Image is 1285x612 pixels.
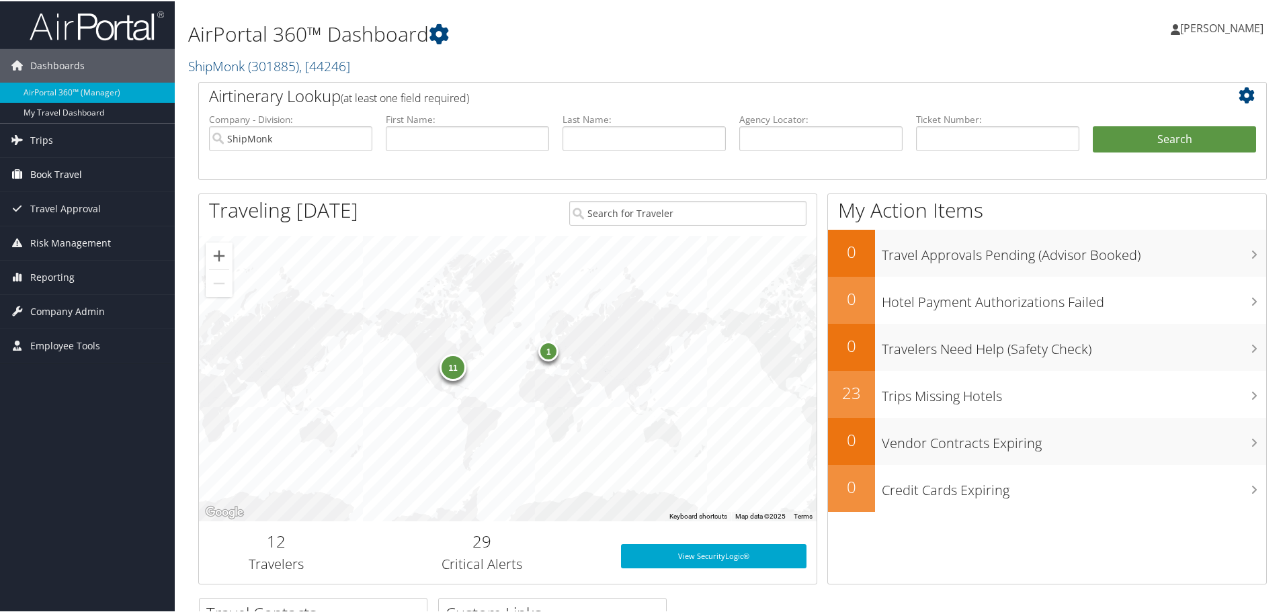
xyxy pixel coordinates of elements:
[882,332,1266,357] h3: Travelers Need Help (Safety Check)
[209,554,343,572] h3: Travelers
[794,511,813,519] a: Terms (opens in new tab)
[206,269,233,296] button: Zoom out
[30,157,82,190] span: Book Travel
[828,195,1266,223] h1: My Action Items
[882,379,1266,404] h3: Trips Missing Hotels
[828,286,875,309] h2: 0
[188,56,350,74] a: ShipMonk
[364,554,601,572] h3: Critical Alerts
[882,473,1266,498] h3: Credit Cards Expiring
[828,464,1266,511] a: 0Credit Cards Expiring
[916,112,1079,125] label: Ticket Number:
[30,122,53,156] span: Trips
[828,322,1266,369] a: 0Travelers Need Help (Safety Check)
[1171,7,1277,47] a: [PERSON_NAME]
[188,19,914,47] h1: AirPortal 360™ Dashboard
[538,340,558,360] div: 1
[882,238,1266,263] h3: Travel Approvals Pending (Advisor Booked)
[828,275,1266,322] a: 0Hotel Payment Authorizations Failed
[828,427,875,450] h2: 0
[1180,19,1263,34] span: [PERSON_NAME]
[30,191,101,224] span: Travel Approval
[341,89,469,104] span: (at least one field required)
[828,369,1266,417] a: 23Trips Missing Hotels
[202,502,247,520] img: Google
[739,112,903,125] label: Agency Locator:
[209,529,343,552] h2: 12
[828,474,875,497] h2: 0
[299,56,350,74] span: , [ 44246 ]
[209,195,358,223] h1: Traveling [DATE]
[828,333,875,356] h2: 0
[364,529,601,552] h2: 29
[30,328,100,361] span: Employee Tools
[882,285,1266,310] h3: Hotel Payment Authorizations Failed
[206,241,233,268] button: Zoom in
[440,353,466,380] div: 11
[828,380,875,403] h2: 23
[209,83,1167,106] h2: Airtinerary Lookup
[30,259,75,293] span: Reporting
[882,426,1266,451] h3: Vendor Contracts Expiring
[386,112,549,125] label: First Name:
[828,228,1266,275] a: 0Travel Approvals Pending (Advisor Booked)
[248,56,299,74] span: ( 301885 )
[30,225,111,259] span: Risk Management
[569,200,806,224] input: Search for Traveler
[669,511,727,520] button: Keyboard shortcuts
[30,48,85,81] span: Dashboards
[828,239,875,262] h2: 0
[621,543,806,567] a: View SecurityLogic®
[563,112,726,125] label: Last Name:
[1093,125,1256,152] button: Search
[735,511,786,519] span: Map data ©2025
[209,112,372,125] label: Company - Division:
[828,417,1266,464] a: 0Vendor Contracts Expiring
[30,294,105,327] span: Company Admin
[202,502,247,520] a: Open this area in Google Maps (opens a new window)
[30,9,164,40] img: airportal-logo.png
